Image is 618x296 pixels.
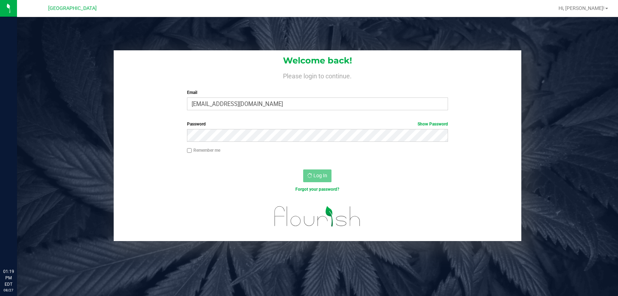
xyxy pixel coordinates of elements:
button: Log In [303,169,331,182]
a: Show Password [418,122,448,127]
p: 08/27 [3,287,14,293]
h4: Please login to continue. [114,71,521,79]
p: 01:19 PM EDT [3,268,14,287]
h1: Welcome back! [114,56,521,65]
span: Log In [313,173,327,178]
label: Email [187,89,448,96]
img: flourish_logo.svg [267,200,369,233]
span: Password [187,122,206,127]
label: Remember me [187,147,220,153]
a: Forgot your password? [295,187,339,192]
input: Remember me [187,148,192,153]
span: Hi, [PERSON_NAME]! [559,5,605,11]
span: [GEOGRAPHIC_DATA] [48,5,97,11]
